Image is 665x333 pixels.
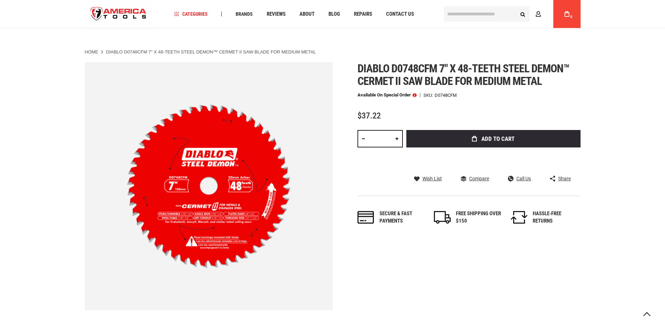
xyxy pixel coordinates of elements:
[570,15,572,19] span: 0
[357,62,570,88] span: Diablo d0748cfm 7" x 48-teeth steel demon™ cermet ii saw blade for medium metal
[325,9,343,19] a: Blog
[85,1,153,27] img: America Tools
[171,9,211,19] a: Categories
[296,9,318,19] a: About
[508,175,531,182] a: Call Us
[414,175,442,182] a: Wish List
[435,93,457,97] div: D0748CFM
[85,62,333,310] img: DIABLO D0748CFM 7" X 48-TEETH STEEL DEMON™ CERMET II SAW BLADE FOR MEDIUM METAL
[511,211,527,224] img: returns
[232,9,256,19] a: Brands
[267,12,286,17] span: Reviews
[406,130,581,147] button: Add to Cart
[357,111,381,121] span: $37.22
[434,211,451,224] img: shipping
[379,210,425,225] div: Secure & fast payments
[386,12,414,17] span: Contact Us
[357,93,416,97] p: Available on Special Order
[533,210,578,225] div: HASSLE-FREE RETURNS
[383,9,417,19] a: Contact Us
[558,176,571,181] span: Share
[264,9,289,19] a: Reviews
[481,136,515,142] span: Add to Cart
[106,49,316,55] strong: DIABLO D0748CFM 7" X 48-TEETH STEEL DEMON™ CERMET II SAW BLADE FOR MEDIUM METAL
[422,176,442,181] span: Wish List
[516,7,530,21] button: Search
[85,1,153,27] a: store logo
[174,12,208,16] span: Categories
[300,12,315,17] span: About
[469,176,489,181] span: Compare
[357,211,374,224] img: payments
[351,9,375,19] a: Repairs
[328,12,340,17] span: Blog
[354,12,372,17] span: Repairs
[461,175,489,182] a: Compare
[405,150,582,170] iframe: Secure express checkout frame
[423,93,435,97] strong: SKU
[236,12,253,16] span: Brands
[516,176,531,181] span: Call Us
[85,49,98,55] a: Home
[456,210,501,225] div: FREE SHIPPING OVER $150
